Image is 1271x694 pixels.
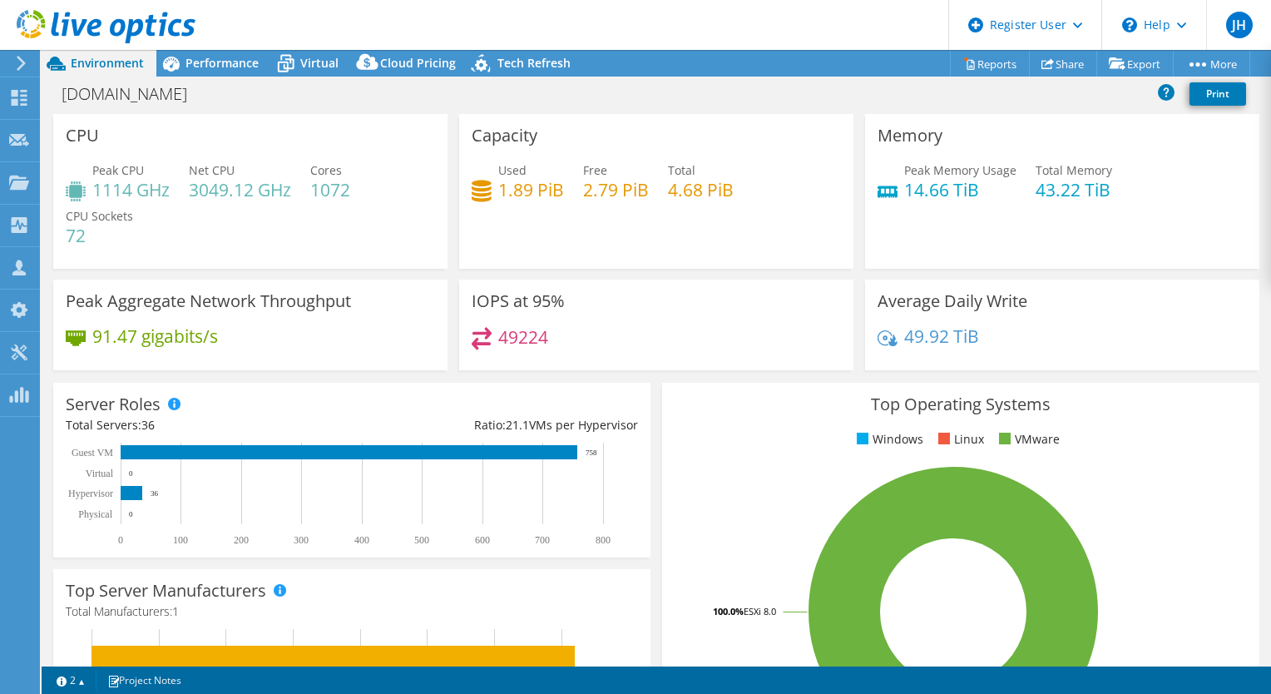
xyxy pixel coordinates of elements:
h3: Top Server Manufacturers [66,582,266,600]
a: Share [1029,51,1097,77]
text: 200 [234,534,249,546]
span: Performance [185,55,259,71]
span: Total [668,162,695,178]
h4: 43.22 TiB [1036,181,1112,199]
h3: Capacity [472,126,537,145]
h3: Average Daily Write [878,292,1027,310]
h4: 3049.12 GHz [189,181,291,199]
h4: 49.92 TiB [904,327,979,345]
a: Print [1189,82,1246,106]
text: Hypervisor [68,488,113,499]
div: Total Servers: [66,416,352,434]
span: 36 [141,417,155,433]
span: Net CPU [189,162,235,178]
h3: Top Operating Systems [675,395,1247,414]
span: Tech Refresh [497,55,571,71]
h4: 1072 [310,181,350,199]
h4: 14.66 TiB [904,181,1016,199]
a: More [1173,51,1250,77]
text: Guest VM [72,447,113,459]
h1: [DOMAIN_NAME] [54,85,213,103]
h4: 1.89 PiB [498,181,564,199]
text: 0 [129,469,133,478]
a: Reports [950,51,1030,77]
h4: 49224 [498,328,548,346]
li: Windows [853,430,923,449]
span: Peak Memory Usage [904,162,1016,178]
span: Peak CPU [92,162,144,178]
li: Linux [934,430,984,449]
text: 100 [173,534,188,546]
span: 21.1 [506,417,529,433]
a: 2 [45,670,96,691]
h4: Total Manufacturers: [66,602,638,621]
a: Project Notes [96,670,193,691]
span: 1 [172,603,179,619]
h4: 91.47 gigabits/s [92,327,218,345]
span: Environment [71,55,144,71]
text: 758 [586,449,597,457]
h4: 72 [66,226,133,245]
span: Free [583,162,607,178]
h4: 2.79 PiB [583,181,649,199]
text: 0 [129,510,133,518]
text: 400 [354,534,369,546]
text: 700 [535,534,550,546]
span: Virtual [300,55,339,71]
text: 36 [151,489,159,498]
text: Virtual [86,468,114,479]
h4: 1114 GHz [92,181,170,199]
text: 300 [294,534,309,546]
span: Used [498,162,527,178]
span: Total Memory [1036,162,1112,178]
h3: IOPS at 95% [472,292,565,310]
span: JH [1226,12,1253,38]
text: 600 [475,534,490,546]
tspan: ESXi 8.0 [744,605,776,617]
h3: Memory [878,126,942,145]
h4: 4.68 PiB [668,181,734,199]
text: 500 [414,534,429,546]
div: Ratio: VMs per Hypervisor [352,416,638,434]
a: Export [1096,51,1174,77]
span: Cores [310,162,342,178]
span: CPU Sockets [66,208,133,224]
svg: \n [1122,17,1137,32]
text: Physical [78,508,112,520]
span: Cloud Pricing [380,55,456,71]
h3: CPU [66,126,99,145]
tspan: 100.0% [713,605,744,617]
text: 800 [596,534,611,546]
h3: Peak Aggregate Network Throughput [66,292,351,310]
text: 0 [118,534,123,546]
h3: Server Roles [66,395,161,414]
li: VMware [995,430,1060,449]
